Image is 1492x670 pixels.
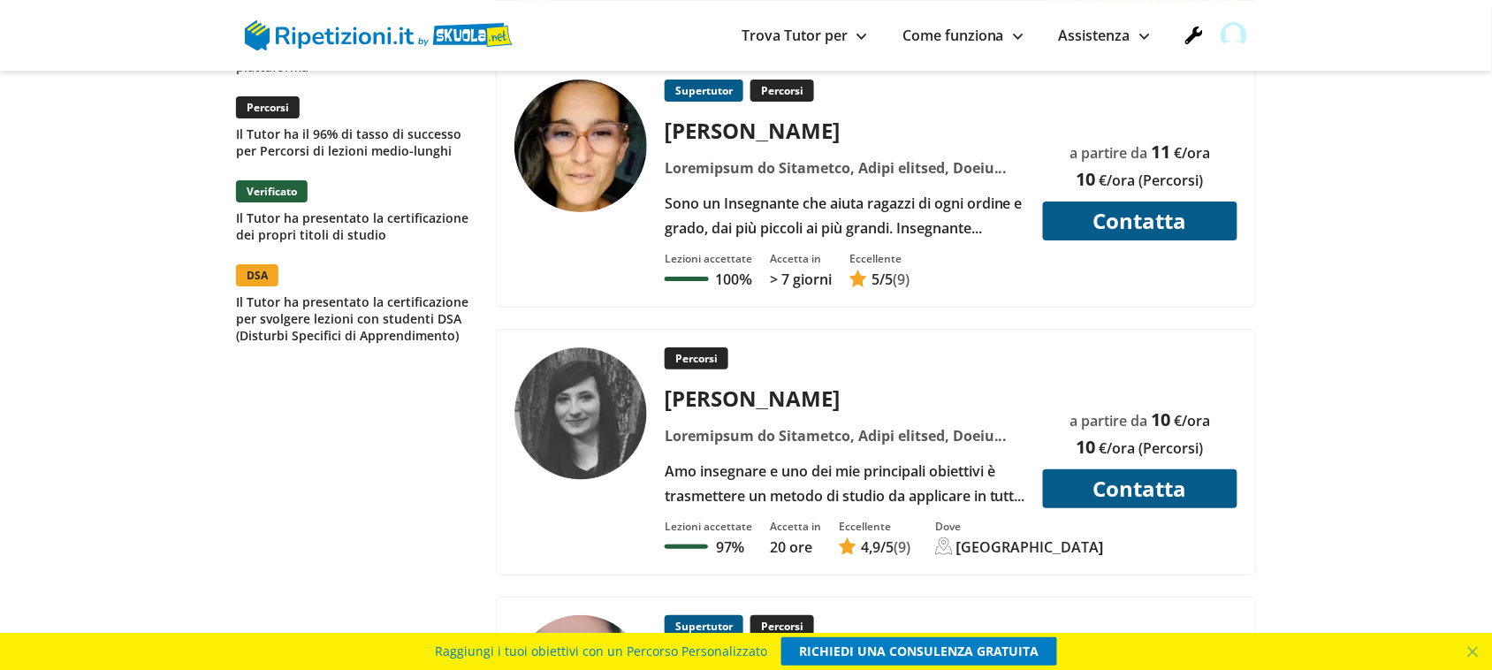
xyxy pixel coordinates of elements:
div: [GEOGRAPHIC_DATA] [956,537,1104,557]
img: tutor a Lentella - Luana [514,80,647,212]
p: > 7 giorni [770,270,832,289]
button: Contatta [1043,202,1237,240]
span: €/ora (Percorsi) [1100,438,1204,458]
p: Il Tutor ha il 96% di tasso di successo per Percorsi di lezioni medio-lunghi [236,126,475,159]
div: Lezioni accettate [665,251,752,266]
span: 4,9 [861,537,880,557]
div: Dove [935,519,1104,534]
span: Verificato [236,180,308,202]
a: 5/5(9) [849,270,910,289]
span: (9) [894,537,910,557]
div: Accetta in [770,519,821,534]
a: 4,9/5(9) [839,537,910,557]
span: DSA [236,264,278,286]
span: 11 [1152,140,1171,164]
p: Percorsi [750,80,814,102]
div: [PERSON_NAME] [658,384,1032,413]
a: Come funziona [902,26,1024,45]
span: €/ora [1175,143,1211,163]
span: Percorsi [236,96,300,118]
span: 5 [872,270,879,289]
p: Supertutor [665,615,743,637]
p: 100% [716,270,752,289]
div: Sono un Insegnante che aiuta ragazzi di ogni ordine e grado, dai più piccoli ai più grandi. Inseg... [658,191,1032,240]
div: Eccellente [849,251,910,266]
img: tutor a Milano - Patrizia [514,347,647,480]
span: €/ora [1175,411,1211,430]
div: Lezioni accettate [665,519,752,534]
span: a partire da [1070,411,1148,430]
span: 10 [1077,167,1096,191]
img: user avatar [1221,22,1247,49]
span: €/ora (Percorsi) [1100,171,1204,190]
p: Percorsi [665,347,728,369]
p: Il Tutor ha presentato la certificazione per svolgere lezioni con studenti DSA (Disturbi Specific... [236,293,475,344]
p: Percorsi [750,615,814,637]
span: 10 [1152,407,1171,431]
p: 20 ore [770,537,821,557]
span: /5 [872,270,893,289]
div: Accetta in [770,251,832,266]
p: Il Tutor ha presentato la certificazione dei propri titoli di studio [236,209,475,243]
span: /5 [861,537,894,557]
a: Assistenza [1059,26,1150,45]
div: Eccellente [839,519,910,534]
span: a partire da [1070,143,1148,163]
button: Contatta [1043,469,1237,508]
a: RICHIEDI UNA CONSULENZA GRATUITA [781,637,1057,666]
span: (9) [893,270,910,289]
div: Loremipsum do Sitametco, Adipi elitsed, Doeiu tempo incidid, Utlab etdo, Magna aliqua, Enimadm, V... [658,156,1032,180]
div: Loremipsum do Sitametco, Adipi elitsed, Doeiu temp, Incid utlabo, Etdoloremagn aliquaeni, Admi ve... [658,423,1032,448]
p: 97% [716,537,744,557]
span: Raggiungi i tuoi obiettivi con un Percorso Personalizzato [435,637,767,666]
p: Supertutor [665,80,743,102]
span: 10 [1077,435,1096,459]
a: logo Skuola.net | Ripetizioni.it [245,24,513,43]
a: Trova Tutor per [742,26,867,45]
div: Amo insegnare e uno dei mie principali obiettivi è trasmettere un metodo di studio da applicare i... [658,459,1032,508]
img: logo Skuola.net | Ripetizioni.it [245,20,513,50]
div: [PERSON_NAME] [658,116,1032,145]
